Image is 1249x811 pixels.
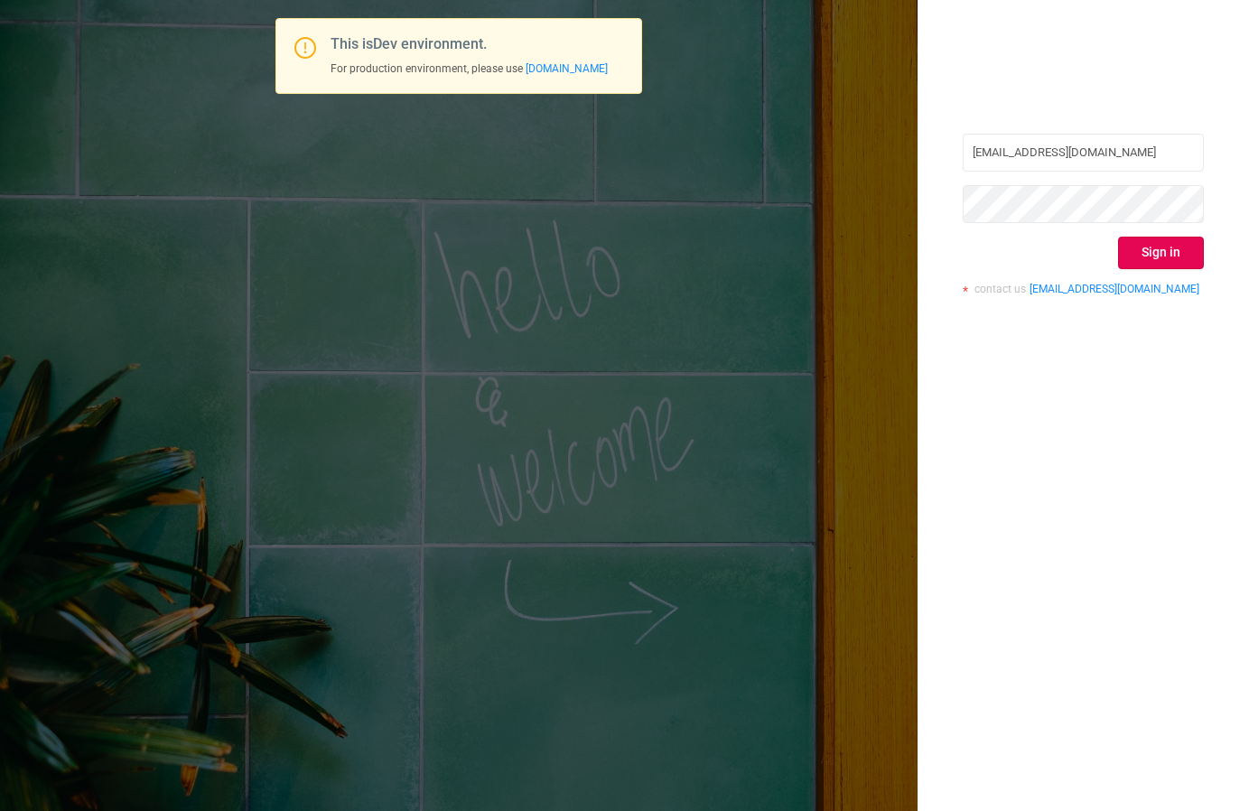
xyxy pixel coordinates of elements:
input: Username [963,134,1204,172]
a: [DOMAIN_NAME] [526,62,608,75]
span: For production environment, please use [331,62,608,75]
span: contact us [974,283,1026,295]
a: [EMAIL_ADDRESS][DOMAIN_NAME] [1030,283,1199,295]
span: This is Dev environment. [331,35,487,52]
button: Sign in [1118,237,1204,269]
i: icon: exclamation-circle [294,37,316,59]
